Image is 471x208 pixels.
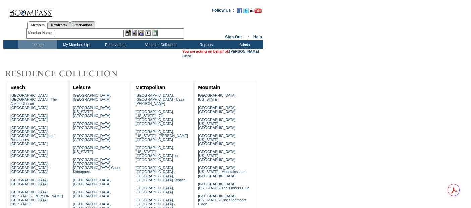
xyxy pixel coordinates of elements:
a: [GEOGRAPHIC_DATA], [GEOGRAPHIC_DATA] [73,190,111,198]
a: Mountain [198,85,220,90]
a: Clear [182,54,191,58]
a: Subscribe to our YouTube Channel [250,10,262,14]
a: [GEOGRAPHIC_DATA], [US_STATE] - [PERSON_NAME][GEOGRAPHIC_DATA] [135,130,188,142]
a: [GEOGRAPHIC_DATA], [GEOGRAPHIC_DATA] [73,93,111,101]
a: Reservations [70,21,95,28]
div: Member Name: [28,30,54,36]
a: [GEOGRAPHIC_DATA], [US_STATE] - 71 [GEOGRAPHIC_DATA], [GEOGRAPHIC_DATA] [135,110,174,126]
td: Reports [186,40,225,49]
td: Vacation Collection [134,40,186,49]
a: [GEOGRAPHIC_DATA], [GEOGRAPHIC_DATA] - [GEOGRAPHIC_DATA] and Residences [GEOGRAPHIC_DATA] [10,126,55,146]
img: b_edit.gif [125,30,131,36]
a: [GEOGRAPHIC_DATA], [US_STATE] - One Steamboat Place [198,194,246,206]
a: Beach [10,85,25,90]
img: Compass Home [9,3,53,17]
a: [GEOGRAPHIC_DATA], [GEOGRAPHIC_DATA] [10,114,49,122]
img: Follow us on Twitter [243,8,249,13]
a: Metropolitan [135,85,165,90]
a: [GEOGRAPHIC_DATA], [US_STATE] [198,93,236,101]
img: Become our fan on Facebook [237,8,242,13]
td: Admin [225,40,263,49]
img: Destinations by Exclusive Resorts [3,67,134,80]
img: Subscribe to our YouTube Channel [250,8,262,13]
span: :: [246,34,249,39]
img: Impersonate [138,30,144,36]
a: [GEOGRAPHIC_DATA], [GEOGRAPHIC_DATA] [73,122,111,130]
a: [GEOGRAPHIC_DATA], [GEOGRAPHIC_DATA] - The Abaco Club on [GEOGRAPHIC_DATA] [10,93,57,110]
a: Become our fan on Facebook [237,10,242,14]
a: [GEOGRAPHIC_DATA], [GEOGRAPHIC_DATA] [10,150,49,158]
a: Leisure [73,85,91,90]
a: [GEOGRAPHIC_DATA], [US_STATE] - [GEOGRAPHIC_DATA] [198,134,236,146]
td: My Memberships [57,40,96,49]
a: [GEOGRAPHIC_DATA], [US_STATE] [73,146,111,154]
a: [GEOGRAPHIC_DATA], [GEOGRAPHIC_DATA] [73,134,111,142]
a: [GEOGRAPHIC_DATA], [US_STATE] - [GEOGRAPHIC_DATA] [198,118,236,130]
img: b_calculator.gif [152,30,158,36]
td: Follow Us :: [212,7,236,15]
a: Follow us on Twitter [243,10,249,14]
a: Sign Out [225,34,242,39]
a: [GEOGRAPHIC_DATA], [US_STATE] - [GEOGRAPHIC_DATA] on [GEOGRAPHIC_DATA] [135,146,178,162]
a: [GEOGRAPHIC_DATA], [GEOGRAPHIC_DATA] [10,178,49,186]
a: [PERSON_NAME] [229,49,259,53]
a: [GEOGRAPHIC_DATA], [US_STATE] - [PERSON_NAME][GEOGRAPHIC_DATA], [US_STATE] [10,190,63,206]
img: Reservations [145,30,151,36]
td: Home [18,40,57,49]
a: [GEOGRAPHIC_DATA], [GEOGRAPHIC_DATA] - [GEOGRAPHIC_DATA], [GEOGRAPHIC_DATA] Exotica [135,166,185,182]
a: [GEOGRAPHIC_DATA], [GEOGRAPHIC_DATA] - Casa [PERSON_NAME] [135,93,184,106]
a: [GEOGRAPHIC_DATA], [US_STATE] - [GEOGRAPHIC_DATA] [73,106,111,118]
a: [GEOGRAPHIC_DATA], [GEOGRAPHIC_DATA] - [GEOGRAPHIC_DATA] Cape Kidnappers [73,158,120,174]
a: [GEOGRAPHIC_DATA], [GEOGRAPHIC_DATA] [135,186,174,194]
span: You are acting on behalf of: [182,49,259,53]
td: Reservations [96,40,134,49]
a: [GEOGRAPHIC_DATA], [US_STATE] - The Timbers Club [198,182,249,190]
a: Help [253,34,262,39]
a: [GEOGRAPHIC_DATA], [US_STATE] - Mountainside at [GEOGRAPHIC_DATA] [198,166,246,178]
a: [GEOGRAPHIC_DATA] - [GEOGRAPHIC_DATA] - [GEOGRAPHIC_DATA] [10,162,50,174]
a: [GEOGRAPHIC_DATA], [GEOGRAPHIC_DATA] [198,106,236,114]
img: View [132,30,137,36]
a: Members [27,21,48,29]
a: [GEOGRAPHIC_DATA], [GEOGRAPHIC_DATA] [73,178,111,186]
a: Residences [48,21,70,28]
a: [GEOGRAPHIC_DATA], [US_STATE] - [GEOGRAPHIC_DATA] [198,150,236,162]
